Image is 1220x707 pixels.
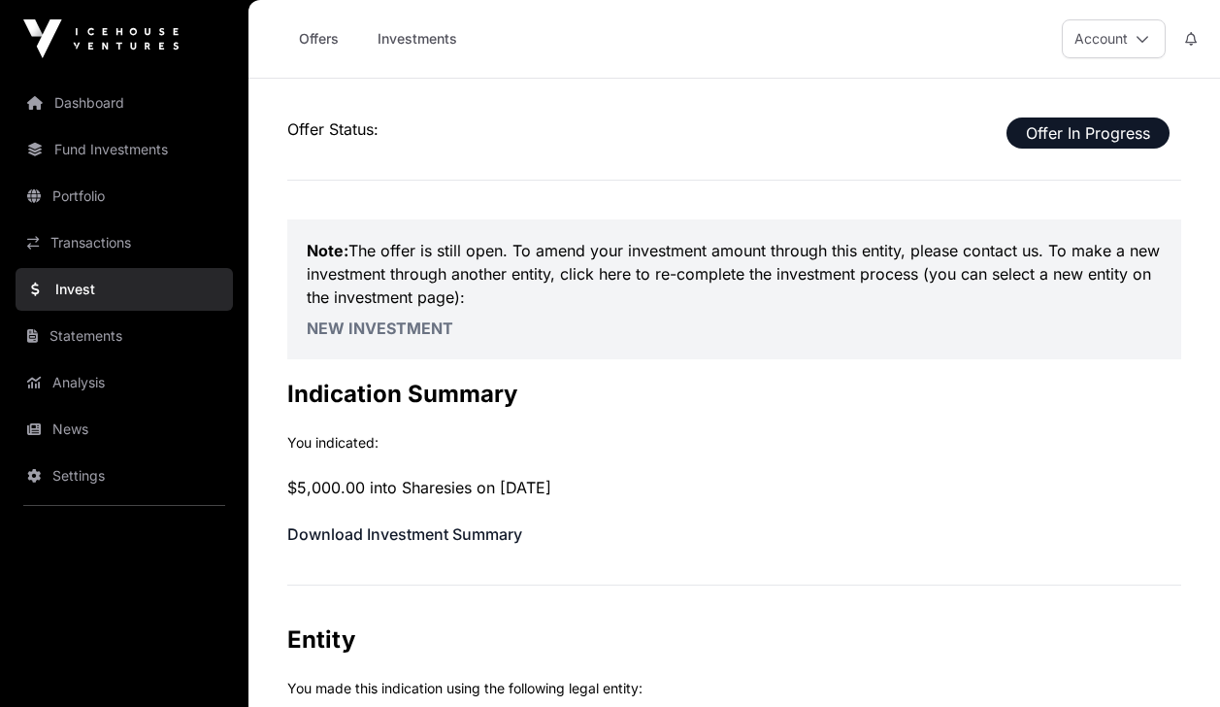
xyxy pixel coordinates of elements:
[16,361,233,404] a: Analysis
[1123,614,1220,707] iframe: Chat Widget
[287,118,1181,141] p: Offer Status:
[307,239,1162,309] p: The offer is still open. To amend your investment amount through this entity, please contact us. ...
[16,315,233,357] a: Statements
[16,408,233,451] a: News
[16,454,233,497] a: Settings
[16,221,233,264] a: Transactions
[287,524,522,544] a: Download Investment Summary
[16,175,233,218] a: Portfolio
[307,241,348,260] strong: Note:
[287,679,1181,698] p: You made this indication using the following legal entity:
[16,82,233,124] a: Dashboard
[16,268,233,311] a: Invest
[1006,118,1170,149] span: Offer In Progress
[287,379,1181,410] h2: Indication Summary
[287,433,1181,453] p: You indicated:
[287,624,1181,656] h2: Entity
[1062,19,1166,58] button: Account
[365,20,470,57] a: Investments
[287,476,1181,499] p: $5,000.00 into Sharesies on [DATE]
[280,20,357,57] a: Offers
[307,319,453,338] a: New Investment
[16,128,233,171] a: Fund Investments
[23,19,179,58] img: Icehouse Ventures Logo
